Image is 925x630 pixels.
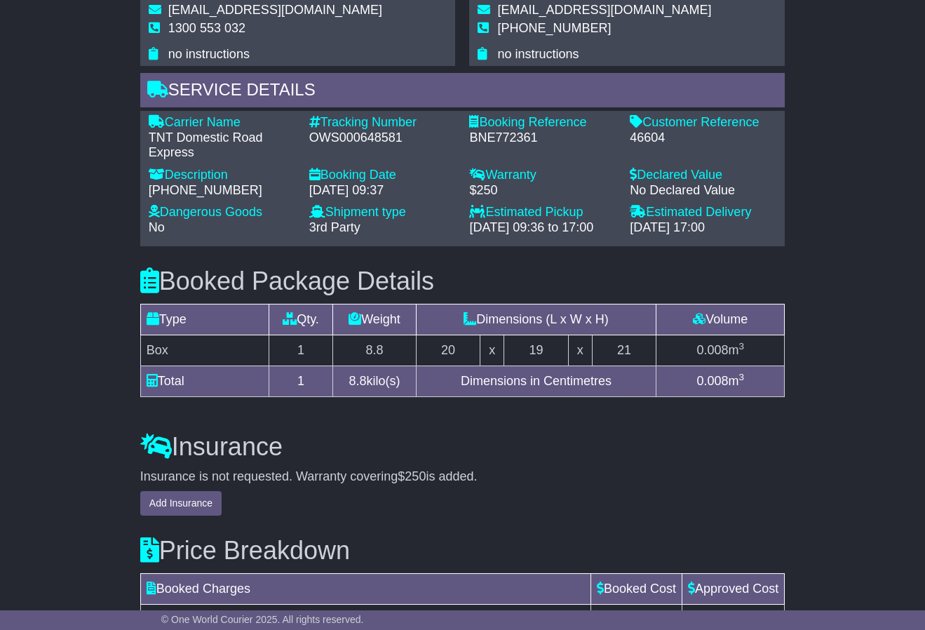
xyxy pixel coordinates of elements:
span: 0.008 [696,343,728,357]
span: No [149,220,165,234]
td: 1 [269,366,332,396]
td: Dimensions (L x W x H) [416,304,656,335]
div: [PHONE_NUMBER] [149,183,295,199]
td: Qty. [269,304,332,335]
div: Estimated Pickup [469,205,616,220]
td: kilo(s) [333,366,417,396]
span: [EMAIL_ADDRESS][DOMAIN_NAME] [168,3,382,17]
div: [DATE] 09:36 to 17:00 [469,220,616,236]
div: Description [149,168,295,183]
span: [PHONE_NUMBER] [497,21,611,35]
div: Booking Reference [469,115,616,130]
sup: 3 [738,341,744,351]
td: Box [140,335,269,366]
span: $250 [398,469,426,483]
span: 0.008 [696,374,728,388]
td: 8.8 [333,335,417,366]
div: OWS000648581 [309,130,456,146]
span: 1300 553 032 [168,21,245,35]
div: Insurance is not requested. Warranty covering is added. [140,469,785,485]
span: © One World Courier 2025. All rights reserved. [161,614,364,625]
div: [DATE] 09:37 [309,183,456,199]
td: Booked Charges [140,573,590,604]
div: [DATE] 17:00 [630,220,776,236]
div: Estimated Delivery [630,205,776,220]
span: no instructions [497,47,579,61]
div: No Declared Value [630,183,776,199]
td: 1 [269,335,332,366]
span: no instructions [168,47,250,61]
h3: Price Breakdown [140,537,785,565]
button: Add Insurance [140,491,222,516]
td: Booked Cost [591,573,682,604]
div: BNE772361 [469,130,616,146]
div: Shipment type [309,205,456,220]
div: Customer Reference [630,115,776,130]
span: 3rd Party [309,220,360,234]
td: m [656,366,785,396]
td: Total [140,366,269,396]
h3: Insurance [140,433,785,461]
td: 19 [504,335,568,366]
td: Dimensions in Centimetres [416,366,656,396]
td: m [656,335,785,366]
div: Dangerous Goods [149,205,295,220]
div: Tracking Number [309,115,456,130]
td: Approved Cost [682,573,785,604]
td: Weight [333,304,417,335]
div: Booking Date [309,168,456,183]
td: Volume [656,304,785,335]
span: [EMAIL_ADDRESS][DOMAIN_NAME] [497,3,711,17]
div: $250 [469,183,616,199]
div: 46604 [630,130,776,146]
td: 21 [592,335,656,366]
td: Type [140,304,269,335]
td: 20 [416,335,480,366]
div: Service Details [140,73,785,111]
sup: 3 [738,372,744,382]
td: x [568,335,592,366]
div: Declared Value [630,168,776,183]
h3: Booked Package Details [140,267,785,295]
div: TNT Domestic Road Express [149,130,295,161]
div: Warranty [469,168,616,183]
div: Carrier Name [149,115,295,130]
span: 8.8 [349,374,367,388]
td: x [480,335,504,366]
